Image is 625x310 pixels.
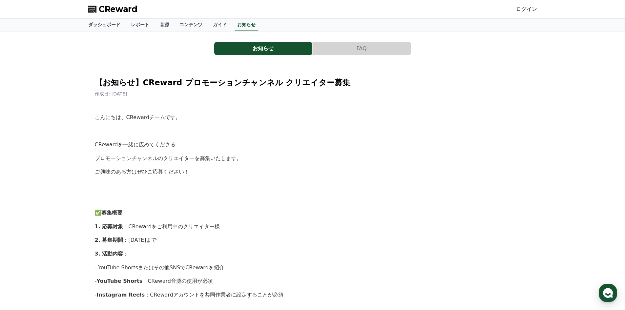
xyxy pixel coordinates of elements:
strong: 2. 募集期間 [95,237,123,243]
h2: 【お知らせ】CReward プロモーションチャンネル クリエイター募集 [95,77,531,88]
a: ダッシュボード [83,19,126,31]
p: こんにちは、CRewardチームです。 [95,113,531,122]
a: レポート [126,19,155,31]
strong: 募集概要 [101,210,122,216]
p: ：CRewardをご利用中のクリエイター様 [95,222,531,231]
a: ログイン [516,5,537,13]
a: コンテンツ [174,19,208,31]
a: ガイド [208,19,232,31]
span: 作成日: [DATE] [95,91,127,96]
strong: Instagram Reels [96,292,145,298]
span: CReward [99,4,137,14]
a: お知らせ [214,42,313,55]
p: ✅ [95,209,531,217]
p: - ：CReward音源の使用が必須 [95,277,531,285]
button: お知らせ [214,42,312,55]
p: ご興味のある方はぜひご応募ください！ [95,168,531,176]
p: ： [95,250,531,258]
p: プロモーションチャンネルのクリエイターを募集いたします。 [95,154,531,163]
a: 音源 [155,19,174,31]
a: CReward [88,4,137,14]
p: - ：CRewardアカウントを共同作業者に設定することが必須 [95,291,531,299]
strong: YouTube Shorts [96,278,142,284]
strong: 3. 活動内容 [95,251,123,257]
p: CRewardを一緒に広めてくださる [95,140,531,149]
a: お知らせ [235,19,258,31]
p: - YouTube Shortsまたはその他SNSでCRewardを紹介 [95,263,531,272]
p: ：[DATE]まで [95,236,531,244]
strong: 1. 応募対象 [95,223,123,230]
button: FAQ [313,42,411,55]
